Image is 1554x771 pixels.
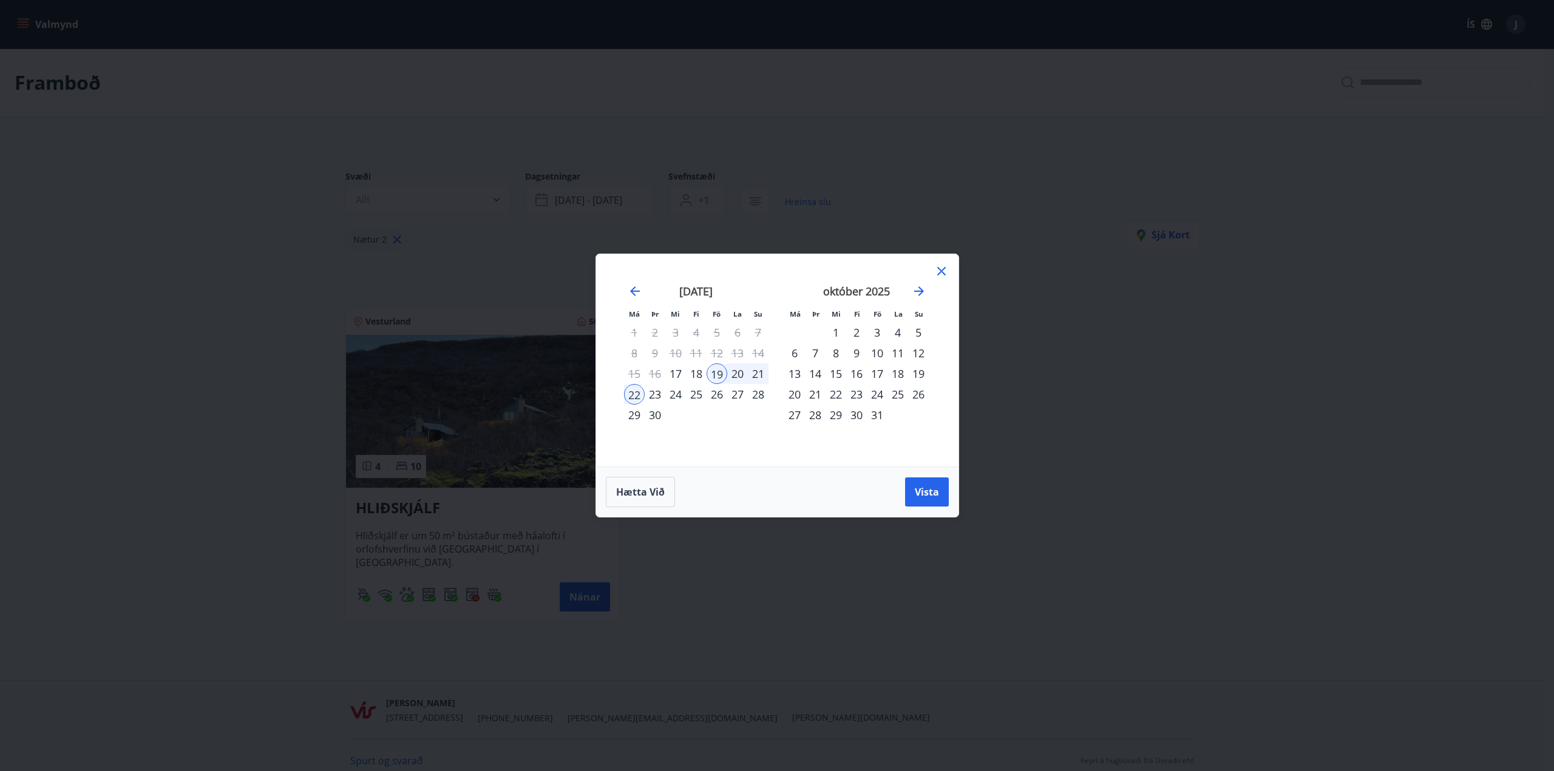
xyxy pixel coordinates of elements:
[665,384,686,405] div: 24
[686,363,707,384] div: 18
[846,343,867,363] div: 9
[805,343,826,363] td: Choose þriðjudagur, 7. október 2025 as your check-in date. It’s available.
[867,363,887,384] div: 17
[686,322,707,343] td: Not available. fimmtudagur, 4. september 2025
[693,309,699,318] small: Fi
[624,405,645,425] td: Choose mánudagur, 29. september 2025 as your check-in date. It’s available.
[887,363,908,384] div: 18
[645,343,665,363] td: Not available. þriðjudagur, 9. september 2025
[826,322,846,343] td: Choose miðvikudagur, 1. október 2025 as your check-in date. It’s available.
[846,363,867,384] div: 16
[867,322,887,343] td: Choose föstudagur, 3. október 2025 as your check-in date. It’s available.
[826,405,846,425] div: 29
[679,284,713,298] strong: [DATE]
[905,477,949,507] button: Vista
[874,309,881,318] small: Fö
[784,384,805,405] div: 20
[908,363,929,384] div: 19
[645,322,665,343] td: Not available. þriðjudagur, 2. september 2025
[805,363,826,384] td: Choose þriðjudagur, 14. október 2025 as your check-in date. It’s available.
[887,322,908,343] td: Choose laugardagur, 4. október 2025 as your check-in date. It’s available.
[812,309,819,318] small: Þr
[908,363,929,384] td: Choose sunnudagur, 19. október 2025 as your check-in date. It’s available.
[826,322,846,343] div: 1
[784,405,805,425] td: Choose mánudagur, 27. október 2025 as your check-in date. It’s available.
[686,343,707,363] td: Not available. fimmtudagur, 11. september 2025
[624,322,645,343] td: Not available. mánudagur, 1. september 2025
[826,384,846,405] td: Choose miðvikudagur, 22. október 2025 as your check-in date. It’s available.
[887,343,908,363] td: Choose laugardagur, 11. október 2025 as your check-in date. It’s available.
[887,363,908,384] td: Choose laugardagur, 18. október 2025 as your check-in date. It’s available.
[748,322,769,343] td: Not available. sunnudagur, 7. september 2025
[624,384,645,405] div: 22
[854,309,860,318] small: Fi
[790,309,801,318] small: Má
[826,343,846,363] td: Choose miðvikudagur, 8. október 2025 as your check-in date. It’s available.
[894,309,903,318] small: La
[846,343,867,363] td: Choose fimmtudagur, 9. október 2025 as your check-in date. It’s available.
[908,343,929,363] td: Choose sunnudagur, 12. október 2025 as your check-in date. It’s available.
[707,363,727,384] td: Selected as start date. föstudagur, 19. september 2025
[912,284,926,298] div: Move forward to switch to the next month.
[686,363,707,384] td: Choose fimmtudagur, 18. september 2025 as your check-in date. It’s available.
[846,363,867,384] td: Choose fimmtudagur, 16. október 2025 as your check-in date. It’s available.
[826,363,846,384] td: Choose miðvikudagur, 15. október 2025 as your check-in date. It’s available.
[908,322,929,343] td: Choose sunnudagur, 5. október 2025 as your check-in date. It’s available.
[733,309,742,318] small: La
[823,284,890,298] strong: október 2025
[784,363,805,384] div: 13
[826,384,846,405] div: 22
[805,405,826,425] div: 28
[645,405,665,425] div: 30
[748,363,769,384] td: Selected. sunnudagur, 21. september 2025
[805,405,826,425] td: Choose þriðjudagur, 28. október 2025 as your check-in date. It’s available.
[645,384,665,405] div: 23
[908,322,929,343] div: 5
[665,363,686,384] td: Choose miðvikudagur, 17. september 2025 as your check-in date. It’s available.
[832,309,841,318] small: Mi
[671,309,680,318] small: Mi
[707,384,727,405] div: 26
[887,322,908,343] div: 4
[915,309,923,318] small: Su
[665,343,686,363] td: Not available. miðvikudagur, 10. september 2025
[908,384,929,405] td: Choose sunnudagur, 26. október 2025 as your check-in date. It’s available.
[826,405,846,425] td: Choose miðvikudagur, 29. október 2025 as your check-in date. It’s available.
[645,384,665,405] td: Choose þriðjudagur, 23. september 2025 as your check-in date. It’s available.
[867,343,887,363] div: 10
[748,384,769,405] td: Choose sunnudagur, 28. september 2025 as your check-in date. It’s available.
[651,309,659,318] small: Þr
[887,384,908,405] div: 25
[867,405,887,425] div: 31
[727,343,748,363] td: Not available. laugardagur, 13. september 2025
[846,405,867,425] td: Choose fimmtudagur, 30. október 2025 as your check-in date. It’s available.
[727,384,748,405] div: 27
[846,384,867,405] td: Choose fimmtudagur, 23. október 2025 as your check-in date. It’s available.
[606,477,675,507] button: Hætta við
[826,343,846,363] div: 8
[867,384,887,405] td: Choose föstudagur, 24. október 2025 as your check-in date. It’s available.
[727,363,748,384] td: Selected. laugardagur, 20. september 2025
[826,363,846,384] div: 15
[784,405,805,425] div: 27
[624,384,645,405] td: Selected as end date. mánudagur, 22. september 2025
[727,322,748,343] td: Not available. laugardagur, 6. september 2025
[805,343,826,363] div: 7
[784,343,805,363] td: Choose mánudagur, 6. október 2025 as your check-in date. It’s available.
[707,384,727,405] td: Choose föstudagur, 26. september 2025 as your check-in date. It’s available.
[867,384,887,405] div: 24
[908,384,929,405] div: 26
[748,343,769,363] td: Not available. sunnudagur, 14. september 2025
[727,384,748,405] td: Choose laugardagur, 27. september 2025 as your check-in date. It’s available.
[748,363,769,384] div: 21
[846,405,867,425] div: 30
[805,384,826,405] td: Choose þriðjudagur, 21. október 2025 as your check-in date. It’s available.
[805,384,826,405] div: 21
[707,363,727,384] div: 19
[645,363,665,384] td: Not available. þriðjudagur, 16. september 2025
[665,384,686,405] td: Choose miðvikudagur, 24. september 2025 as your check-in date. It’s available.
[887,343,908,363] div: 11
[727,363,748,384] div: 20
[754,309,762,318] small: Su
[624,343,645,363] td: Not available. mánudagur, 8. september 2025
